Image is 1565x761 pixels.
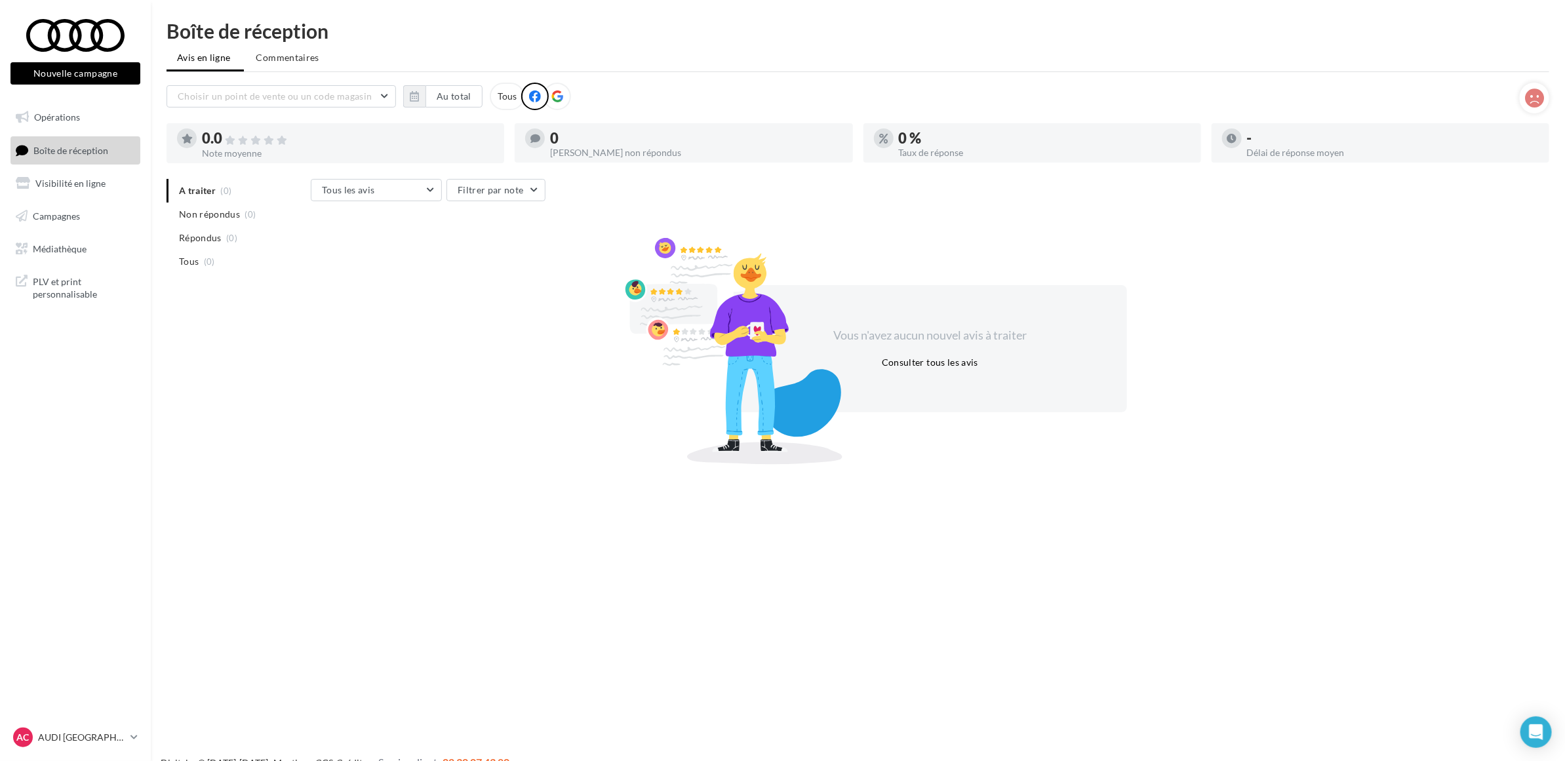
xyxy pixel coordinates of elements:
button: Au total [426,85,483,107]
button: Nouvelle campagne [10,62,140,85]
a: Opérations [8,104,143,131]
div: Open Intercom Messenger [1520,716,1552,748]
div: Boîte de réception [167,21,1549,41]
a: Médiathèque [8,235,143,263]
a: AC AUDI [GEOGRAPHIC_DATA] [10,725,140,750]
div: Vous n'avez aucun nouvel avis à traiter [818,327,1043,344]
span: Médiathèque [33,243,87,254]
a: PLV et print personnalisable [8,267,143,306]
span: (0) [245,209,256,220]
button: Au total [403,85,483,107]
div: 0.0 [202,131,494,146]
span: AC [17,731,30,744]
span: Non répondus [179,208,240,221]
button: Consulter tous les avis [877,355,983,370]
div: 0 [550,131,842,146]
div: [PERSON_NAME] non répondus [550,148,842,157]
div: Délai de réponse moyen [1247,148,1539,157]
span: (0) [204,256,215,267]
span: Tous les avis [322,184,375,195]
span: PLV et print personnalisable [33,273,135,301]
a: Boîte de réception [8,136,143,165]
span: Opérations [34,111,80,123]
button: Choisir un point de vente ou un code magasin [167,85,396,107]
button: Filtrer par note [446,179,545,201]
div: Taux de réponse [899,148,1191,157]
button: Tous les avis [311,179,442,201]
a: Campagnes [8,203,143,230]
div: 0 % [899,131,1191,146]
span: (0) [226,233,237,243]
span: Visibilité en ligne [35,178,106,189]
span: Choisir un point de vente ou un code magasin [178,90,372,102]
span: Répondus [179,231,222,244]
div: Note moyenne [202,149,494,158]
a: Visibilité en ligne [8,170,143,197]
span: Campagnes [33,210,80,222]
p: AUDI [GEOGRAPHIC_DATA] [38,731,125,744]
div: - [1247,131,1539,146]
span: Commentaires [256,51,319,64]
div: Tous [490,83,525,110]
span: Boîte de réception [33,144,108,155]
span: Tous [179,255,199,268]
